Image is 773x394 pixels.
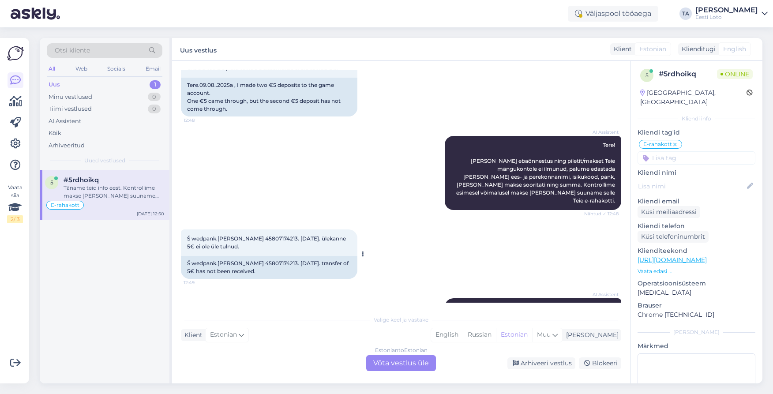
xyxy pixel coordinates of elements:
span: E-rahakott [643,142,672,147]
div: Klient [610,45,632,54]
div: Kliendi info [638,115,755,123]
span: 12:49 [184,279,217,286]
div: Vaata siia [7,184,23,223]
span: Uued vestlused [84,157,125,165]
div: 2 / 3 [7,215,23,223]
span: AI Assistent [585,129,619,135]
label: Uus vestlus [180,43,217,55]
span: AI Assistent [585,291,619,298]
div: # 5rdhoikq [659,69,717,79]
div: Socials [105,63,127,75]
div: AI Assistent [49,117,81,126]
span: 5 [50,179,53,186]
p: Kliendi telefon [638,221,755,231]
p: Klienditeekond [638,246,755,255]
span: 12:48 [184,117,217,124]
div: English [431,328,463,341]
input: Lisa nimi [638,181,745,191]
div: Russian [463,328,496,341]
span: 5 [645,72,649,79]
div: Täname teid info eest. Kontrollime makse [PERSON_NAME] suuname selle teie e-rahakotti. [64,184,164,200]
div: Tere.09.08..2025a , I made two €5 deposits to the game account. One €5 came through, but the seco... [181,78,357,116]
div: [DATE] 12:50 [137,210,164,217]
p: Märkmed [638,341,755,351]
div: Väljaspool tööaega [568,6,658,22]
p: Kliendi email [638,197,755,206]
div: Valige keel ja vastake [181,316,621,324]
span: #5rdhoikq [64,176,99,184]
div: Email [144,63,162,75]
div: Arhiveeritud [49,141,85,150]
span: Estonian [639,45,666,54]
span: Estonian [210,330,237,340]
span: Muu [537,330,551,338]
p: Kliendi tag'id [638,128,755,137]
p: [MEDICAL_DATA] [638,288,755,297]
div: Küsi telefoninumbrit [638,231,709,243]
div: Uus [49,80,60,89]
div: [GEOGRAPHIC_DATA], [GEOGRAPHIC_DATA] [640,88,747,107]
div: Estonian to Estonian [375,346,428,354]
div: Kõik [49,129,61,138]
span: Online [717,69,753,79]
div: [PERSON_NAME] [563,330,619,340]
span: Otsi kliente [55,46,90,55]
p: Operatsioonisüsteem [638,279,755,288]
div: 0 [148,105,161,113]
div: All [47,63,57,75]
span: English [723,45,746,54]
div: Estonian [496,328,532,341]
input: Lisa tag [638,151,755,165]
div: 1 [150,80,161,89]
div: Š wedpank.[PERSON_NAME] 45807174213. [DATE]. transfer of 5€ has not been received. [181,256,357,279]
div: 0 [148,93,161,101]
div: Klient [181,330,203,340]
div: TA [679,8,692,20]
span: Nähtud ✓ 12:48 [584,210,619,217]
div: [PERSON_NAME] [695,7,758,14]
div: Võta vestlus üle [366,355,436,371]
div: Arhiveeri vestlus [507,357,575,369]
div: Web [74,63,89,75]
div: [PERSON_NAME] [638,328,755,336]
p: Chrome [TECHNICAL_ID] [638,310,755,319]
a: [PERSON_NAME]Eesti Loto [695,7,768,21]
img: Askly Logo [7,45,24,62]
p: Brauser [638,301,755,310]
span: E-rahakott [51,203,79,208]
div: Tiimi vestlused [49,105,92,113]
div: Eesti Loto [695,14,758,21]
div: Minu vestlused [49,93,92,101]
p: Kliendi nimi [638,168,755,177]
span: Š wedpank.[PERSON_NAME] 45807174213. [DATE]. ülekanne 5€ ei ole üle tulnud. [187,235,347,250]
div: Blokeeri [579,357,621,369]
p: Vaata edasi ... [638,267,755,275]
div: Küsi meiliaadressi [638,206,700,218]
a: [URL][DOMAIN_NAME] [638,256,707,264]
div: Klienditugi [678,45,716,54]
